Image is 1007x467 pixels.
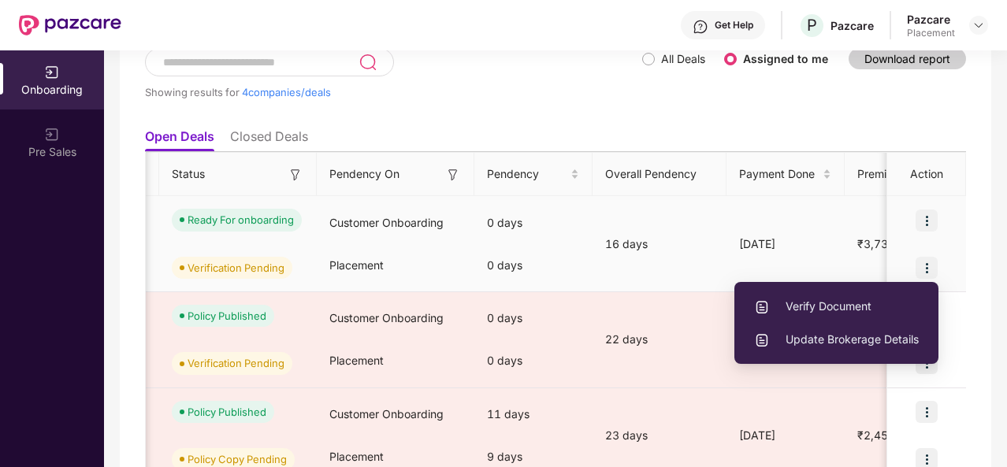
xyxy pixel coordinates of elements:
img: svg+xml;base64,PHN2ZyBpZD0iSGVscC0zMngzMiIgeG1sbnM9Imh0dHA6Ly93d3cudzMub3JnLzIwMDAvc3ZnIiB3aWR0aD... [693,19,708,35]
span: Status [172,165,205,183]
span: ₹2,45,000 [845,428,925,442]
label: Assigned to me [743,52,828,65]
label: All Deals [661,52,705,65]
img: svg+xml;base64,PHN2ZyB3aWR0aD0iMjAiIGhlaWdodD0iMjAiIHZpZXdCb3g9IjAgMCAyMCAyMCIgZmlsbD0ibm9uZSIgeG... [44,65,60,80]
div: 23 days [593,427,726,444]
li: Closed Deals [230,128,308,151]
div: Pazcare [907,12,955,27]
div: 0 days [474,297,593,339]
th: Premium Paid [845,153,947,196]
div: [DATE] [726,235,845,253]
img: svg+xml;base64,PHN2ZyB3aWR0aD0iMTYiIGhlaWdodD0iMTYiIHZpZXdCb3g9IjAgMCAxNiAxNiIgZmlsbD0ibm9uZSIgeG... [445,167,461,183]
th: Pendency [474,153,593,196]
img: svg+xml;base64,PHN2ZyBpZD0iVXBsb2FkX0xvZ3MiIGRhdGEtbmFtZT0iVXBsb2FkIExvZ3MiIHhtbG5zPSJodHRwOi8vd3... [754,299,770,315]
div: Showing results for [145,86,642,98]
img: svg+xml;base64,PHN2ZyB3aWR0aD0iMjAiIGhlaWdodD0iMjAiIHZpZXdCb3g9IjAgMCAyMCAyMCIgZmlsbD0ibm9uZSIgeG... [44,127,60,143]
img: svg+xml;base64,PHN2ZyBpZD0iRHJvcGRvd24tMzJ4MzIiIHhtbG5zPSJodHRwOi8vd3d3LnczLm9yZy8yMDAwL3N2ZyIgd2... [972,19,985,32]
span: P [807,16,817,35]
div: Policy Published [188,308,266,324]
img: New Pazcare Logo [19,15,121,35]
img: icon [916,257,938,279]
img: svg+xml;base64,PHN2ZyB3aWR0aD0iMjQiIGhlaWdodD0iMjUiIHZpZXdCb3g9IjAgMCAyNCAyNSIgZmlsbD0ibm9uZSIgeG... [359,53,377,72]
span: Customer Onboarding [329,216,444,229]
span: ₹3,73,840 [845,237,925,250]
div: Policy Published [188,404,266,420]
img: svg+xml;base64,PHN2ZyBpZD0iVXBsb2FkX0xvZ3MiIGRhdGEtbmFtZT0iVXBsb2FkIExvZ3MiIHhtbG5zPSJodHRwOi8vd3... [754,332,770,348]
div: [DATE] [726,427,845,444]
img: icon [916,401,938,423]
div: Pazcare [830,18,874,33]
div: Verification Pending [188,260,284,276]
span: Customer Onboarding [329,311,444,324]
div: 11 days [474,393,593,435]
li: Open Deals [145,128,214,151]
div: Get Help [715,19,753,32]
span: Placement [329,450,384,463]
span: Customer Onboarding [329,407,444,421]
span: 4 companies/deals [242,86,331,98]
span: Placement [329,354,384,367]
div: [DATE] [726,331,845,348]
div: 0 days [474,244,593,287]
span: Update Brokerage Details [754,331,919,348]
div: 16 days [593,235,726,253]
div: 0 days [474,339,593,382]
img: icon [916,209,938,232]
div: Verification Pending [188,355,284,371]
th: Payment Done [726,153,845,196]
div: 22 days [593,331,726,348]
button: Download report [849,48,966,69]
div: Ready For onboarding [188,212,294,228]
div: Policy Copy Pending [188,451,287,467]
span: Pendency On [329,165,399,183]
span: Pendency [487,165,567,183]
span: Verify Document [754,298,919,315]
img: svg+xml;base64,PHN2ZyB3aWR0aD0iMTYiIGhlaWdodD0iMTYiIHZpZXdCb3g9IjAgMCAxNiAxNiIgZmlsbD0ibm9uZSIgeG... [288,167,303,183]
th: Action [887,153,966,196]
div: 0 days [474,202,593,244]
span: Placement [329,258,384,272]
th: Overall Pendency [593,153,726,196]
span: Payment Done [739,165,819,183]
div: Placement [907,27,955,39]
